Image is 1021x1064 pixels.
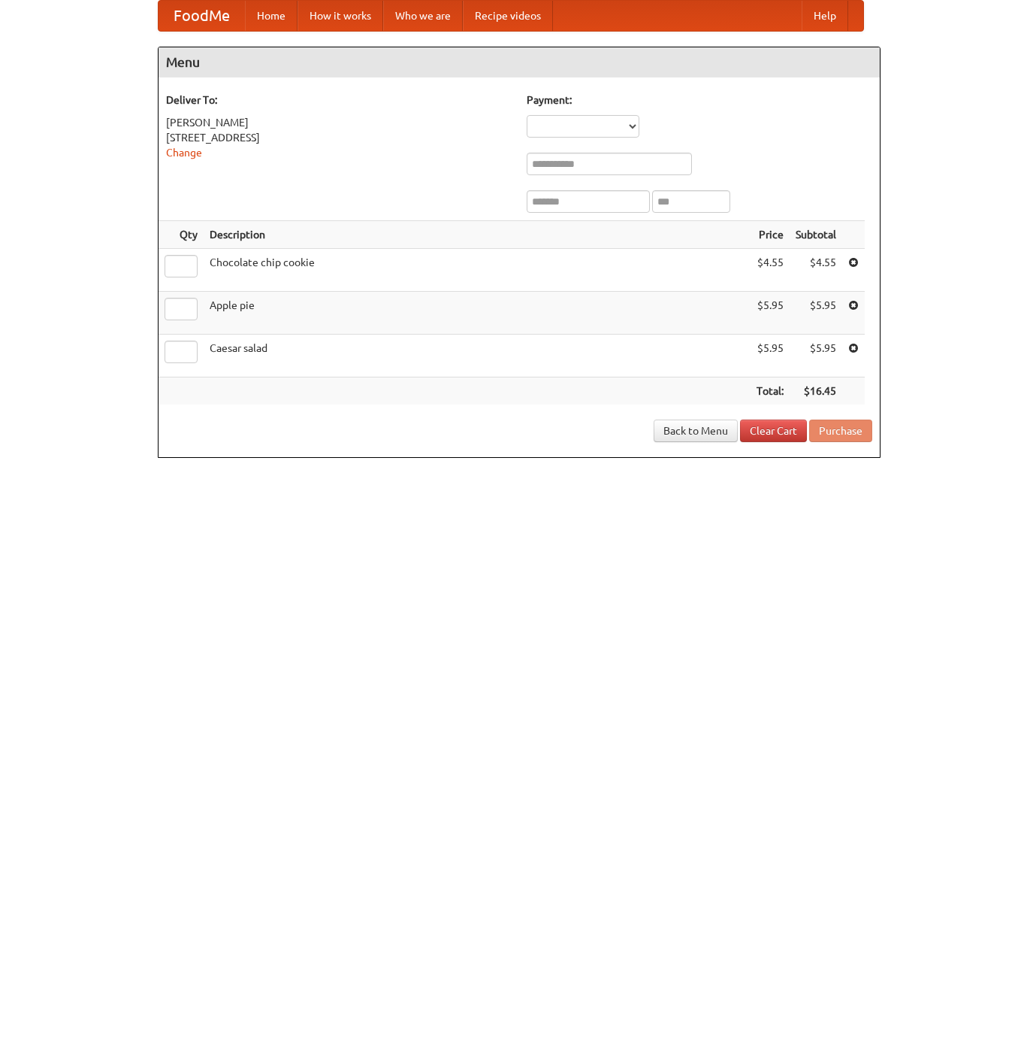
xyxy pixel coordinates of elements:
[159,47,880,77] h4: Menu
[204,249,751,292] td: Chocolate chip cookie
[790,335,842,377] td: $5.95
[751,377,790,405] th: Total:
[527,92,872,108] h5: Payment:
[204,335,751,377] td: Caesar salad
[204,292,751,335] td: Apple pie
[751,335,790,377] td: $5.95
[802,1,848,31] a: Help
[790,377,842,405] th: $16.45
[751,221,790,249] th: Price
[463,1,553,31] a: Recipe videos
[751,292,790,335] td: $5.95
[790,221,842,249] th: Subtotal
[159,1,245,31] a: FoodMe
[809,420,872,442] button: Purchase
[790,292,842,335] td: $5.95
[166,115,512,130] div: [PERSON_NAME]
[204,221,751,249] th: Description
[790,249,842,292] td: $4.55
[383,1,463,31] a: Who we are
[751,249,790,292] td: $4.55
[654,420,738,442] a: Back to Menu
[298,1,383,31] a: How it works
[740,420,807,442] a: Clear Cart
[159,221,204,249] th: Qty
[166,130,512,145] div: [STREET_ADDRESS]
[166,92,512,108] h5: Deliver To:
[245,1,298,31] a: Home
[166,147,202,159] a: Change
